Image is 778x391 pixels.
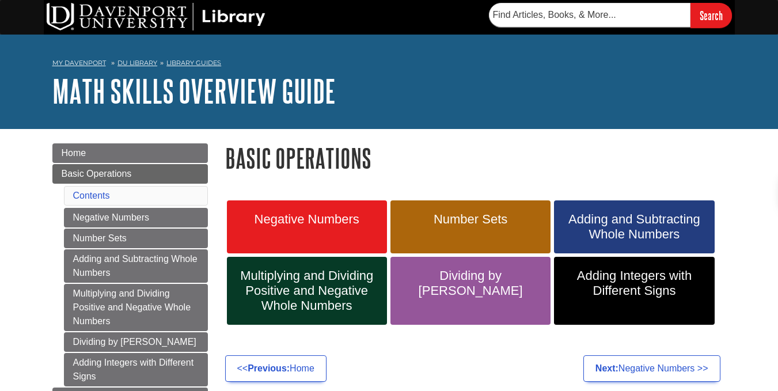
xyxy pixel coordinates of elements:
span: Number Sets [399,212,542,227]
a: Contents [73,191,110,200]
nav: breadcrumb [52,55,726,74]
a: <<Previous:Home [225,355,327,382]
a: Adding Integers with Different Signs [554,257,714,325]
h1: Basic Operations [225,143,726,173]
a: Next:Negative Numbers >> [583,355,720,382]
span: Adding and Subtracting Whole Numbers [563,212,705,242]
a: Multiplying and Dividing Positive and Negative Whole Numbers [64,284,208,331]
a: Dividing by [PERSON_NAME] [64,332,208,352]
a: Adding and Subtracting Whole Numbers [554,200,714,253]
span: Multiplying and Dividing Positive and Negative Whole Numbers [236,268,378,313]
span: Basic Operations [62,169,132,179]
input: Find Articles, Books, & More... [489,3,690,27]
a: Adding Integers with Different Signs [64,353,208,386]
input: Search [690,3,732,28]
span: Negative Numbers [236,212,378,227]
strong: Previous: [248,363,290,373]
a: Math Skills Overview Guide [52,73,336,109]
a: Home [52,143,208,163]
a: DU Library [117,59,157,67]
form: Searches DU Library's articles, books, and more [489,3,732,28]
a: Number Sets [390,200,551,253]
strong: Next: [595,363,618,373]
span: Home [62,148,86,158]
a: Multiplying and Dividing Positive and Negative Whole Numbers [227,257,387,325]
a: Basic Operations [52,164,208,184]
a: Negative Numbers [64,208,208,227]
a: Library Guides [166,59,221,67]
a: My Davenport [52,58,106,68]
a: Negative Numbers [227,200,387,253]
a: Dividing by [PERSON_NAME] [390,257,551,325]
img: DU Library [47,3,265,31]
span: Dividing by [PERSON_NAME] [399,268,542,298]
a: Adding and Subtracting Whole Numbers [64,249,208,283]
span: Adding Integers with Different Signs [563,268,705,298]
a: Number Sets [64,229,208,248]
